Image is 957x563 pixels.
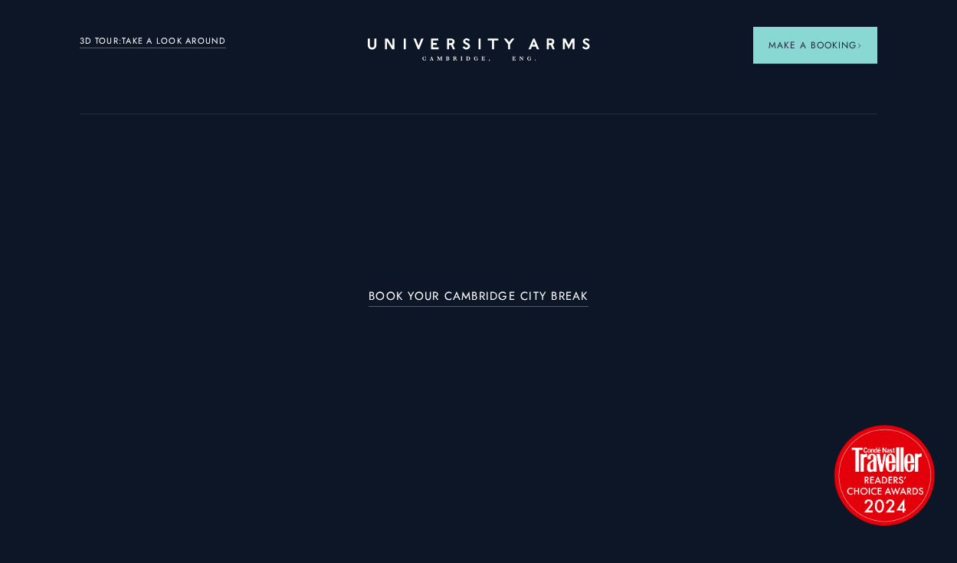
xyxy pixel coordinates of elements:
[827,417,942,532] img: image-2524eff8f0c5d55edbf694693304c4387916dea5-1501x1501-png
[857,43,862,48] img: Arrow icon
[368,38,590,62] a: Home
[80,35,226,48] a: 3D TOUR:TAKE A LOOK AROUND
[369,290,588,308] a: BOOK YOUR CAMBRIDGE CITY BREAK
[769,38,862,52] span: Make a Booking
[753,27,877,64] button: Make a BookingArrow icon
